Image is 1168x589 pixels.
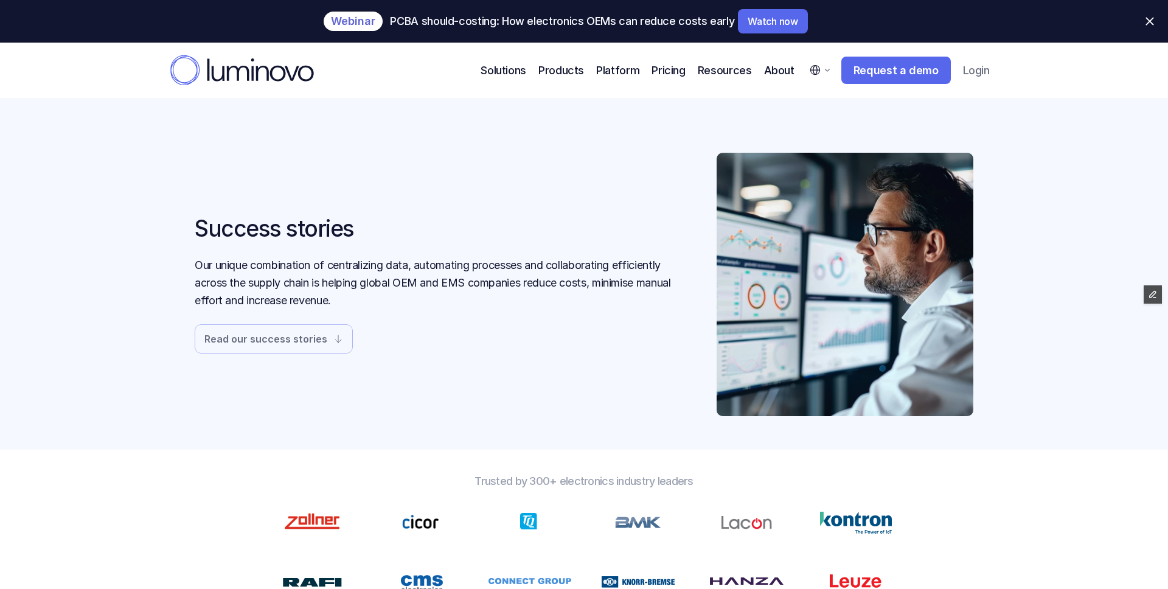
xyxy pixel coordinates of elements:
p: Read our success stories [204,334,327,344]
img: zollner logo [402,509,439,534]
a: Request a demo [841,57,951,85]
button: Edit Framer Content [1144,285,1162,304]
img: zollner logo [615,503,661,542]
h1: Success stories [195,215,678,242]
a: Read our success stories [195,324,353,354]
p: Our unique combination of centralizing data, automating processes and collaborating efficiently a... [195,257,678,309]
p: Request a demo [853,64,939,77]
p: Platform [596,62,639,78]
img: Lacon [721,503,772,542]
img: Zollner [281,511,344,533]
p: About [764,62,794,78]
p: Webinar [331,16,375,26]
p: Login [963,64,989,77]
p: Trusted by 300+ electronics industry leaders [268,474,900,489]
p: Resources [698,62,752,78]
a: Login [954,58,998,83]
img: Electronics professional looking at a dashboard on a computer screen [717,153,973,416]
p: PCBA should-costing: How electronics OEMs can reduce costs early [390,15,734,27]
a: Watch now [738,9,807,33]
p: Products [538,62,584,78]
p: Watch now [748,16,798,26]
p: Solutions [481,62,526,78]
a: Pricing [652,62,685,78]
